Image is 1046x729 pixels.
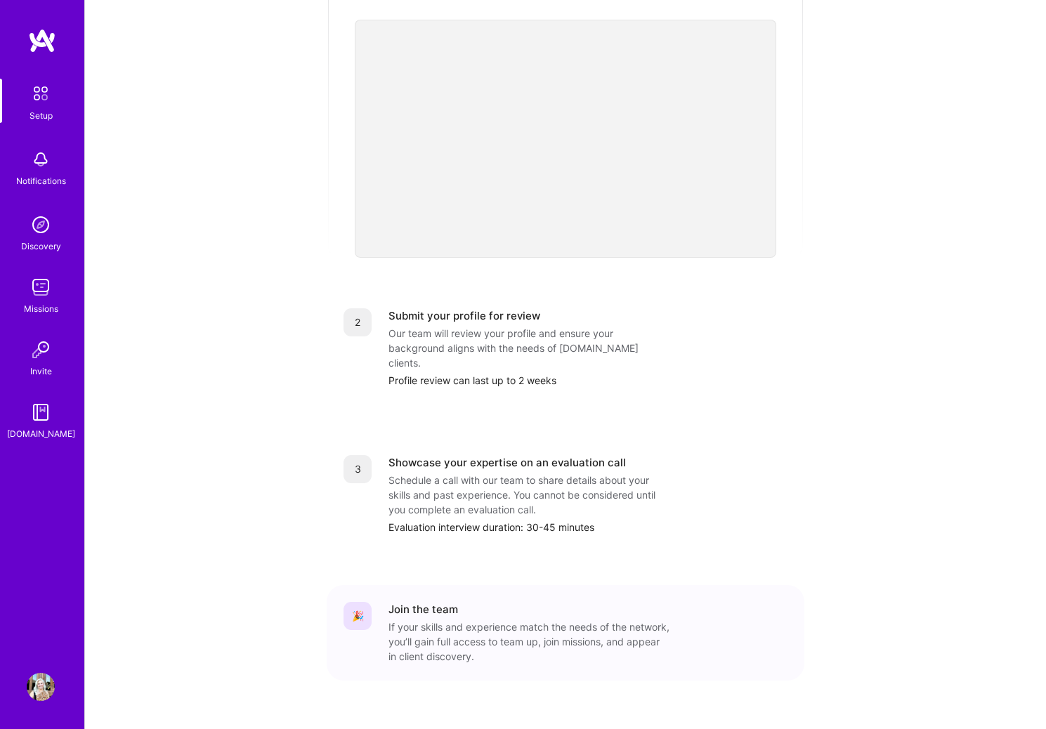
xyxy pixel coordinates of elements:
iframe: video [355,20,776,258]
img: guide book [27,398,55,426]
img: discovery [27,211,55,239]
img: logo [28,28,56,53]
div: Missions [24,301,58,316]
div: Profile review can last up to 2 weeks [388,373,787,388]
img: Invite [27,336,55,364]
img: bell [27,145,55,173]
div: 3 [344,455,372,483]
div: Discovery [21,239,61,254]
div: Our team will review your profile and ensure your background aligns with the needs of [DOMAIN_NAM... [388,326,669,370]
div: Submit your profile for review [388,308,540,323]
div: 2 [344,308,372,336]
img: teamwork [27,273,55,301]
img: User Avatar [27,673,55,701]
div: [DOMAIN_NAME] [7,426,75,441]
div: Showcase your expertise on an evaluation call [388,455,626,470]
div: Schedule a call with our team to share details about your skills and past experience. You cannot ... [388,473,669,517]
a: User Avatar [23,673,58,701]
div: If your skills and experience match the needs of the network, you’ll gain full access to team up,... [388,619,669,664]
div: Notifications [16,173,66,188]
div: Join the team [388,602,458,617]
div: Setup [30,108,53,123]
div: Invite [30,364,52,379]
div: 🎉 [344,602,372,630]
div: Evaluation interview duration: 30-45 minutes [388,520,787,534]
img: setup [26,79,55,108]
